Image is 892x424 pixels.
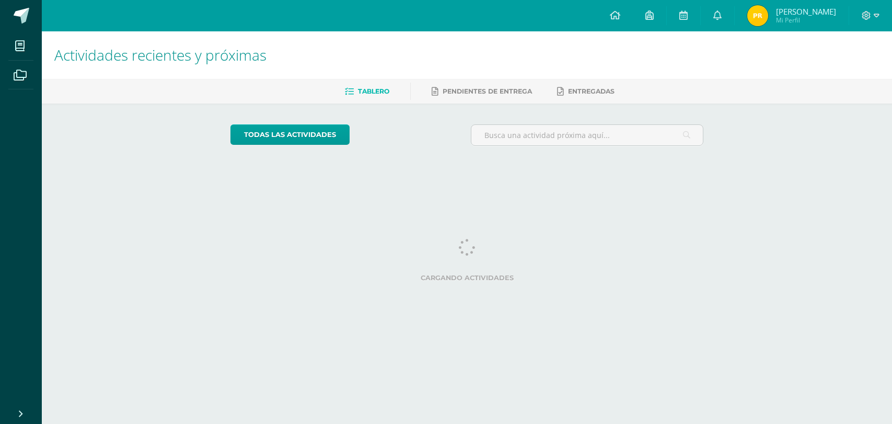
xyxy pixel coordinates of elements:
[230,274,703,282] label: Cargando actividades
[747,5,768,26] img: 9fba9d11a7903b8342c4049e560ae2eb.png
[230,124,350,145] a: todas las Actividades
[358,87,389,95] span: Tablero
[54,45,267,65] span: Actividades recientes y próximas
[568,87,615,95] span: Entregadas
[471,125,703,145] input: Busca una actividad próxima aquí...
[443,87,532,95] span: Pendientes de entrega
[776,6,836,17] span: [PERSON_NAME]
[432,83,532,100] a: Pendientes de entrega
[557,83,615,100] a: Entregadas
[776,16,836,25] span: Mi Perfil
[345,83,389,100] a: Tablero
